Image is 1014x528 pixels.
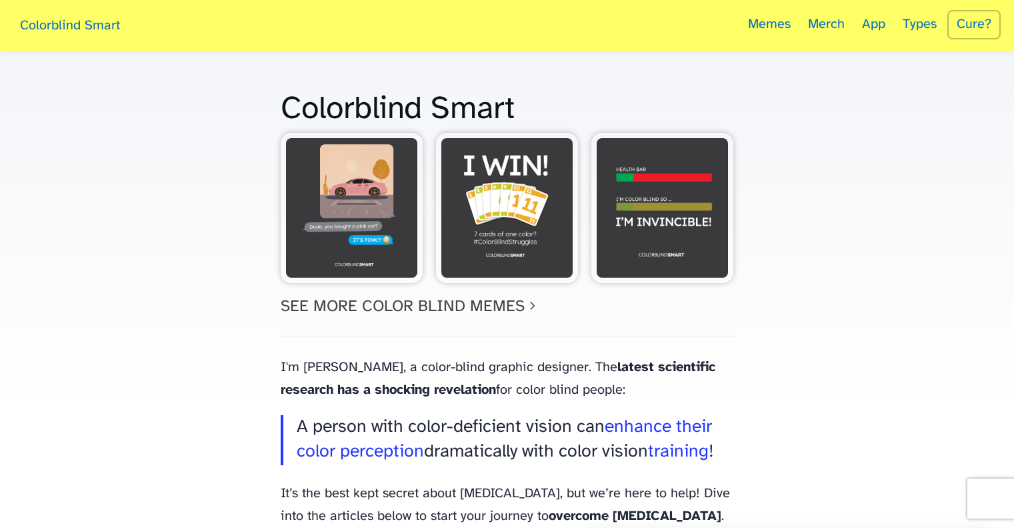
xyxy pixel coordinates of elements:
p: I'm [PERSON_NAME], a color-blind graphic designer. The for color blind people: [281,356,734,402]
span: chevron_right [525,298,541,314]
a: Cure? [947,10,1001,39]
a: See More Color Blind Memeschevron_right [281,298,541,315]
p: It’s the best kept secret about [MEDICAL_DATA], but we’re here to help! Dive into the articles be... [281,483,734,528]
b: latest scientific research has a shocking revelation [281,360,715,397]
a: Colorblind Smart [13,5,127,49]
img: Colorblind Gaming Means I'm Invincible [597,138,728,278]
img: Colorblind Phase 10 - 7 cards of one color [441,138,573,278]
blockquote: A person with color-deficient vision can dramatically with color vision ! [281,415,734,465]
img: Colorblind Pink Car Choice [286,138,417,278]
h1: Colorblind Smart [281,92,734,127]
a: training [648,443,709,461]
b: overcome [MEDICAL_DATA] [549,509,721,523]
